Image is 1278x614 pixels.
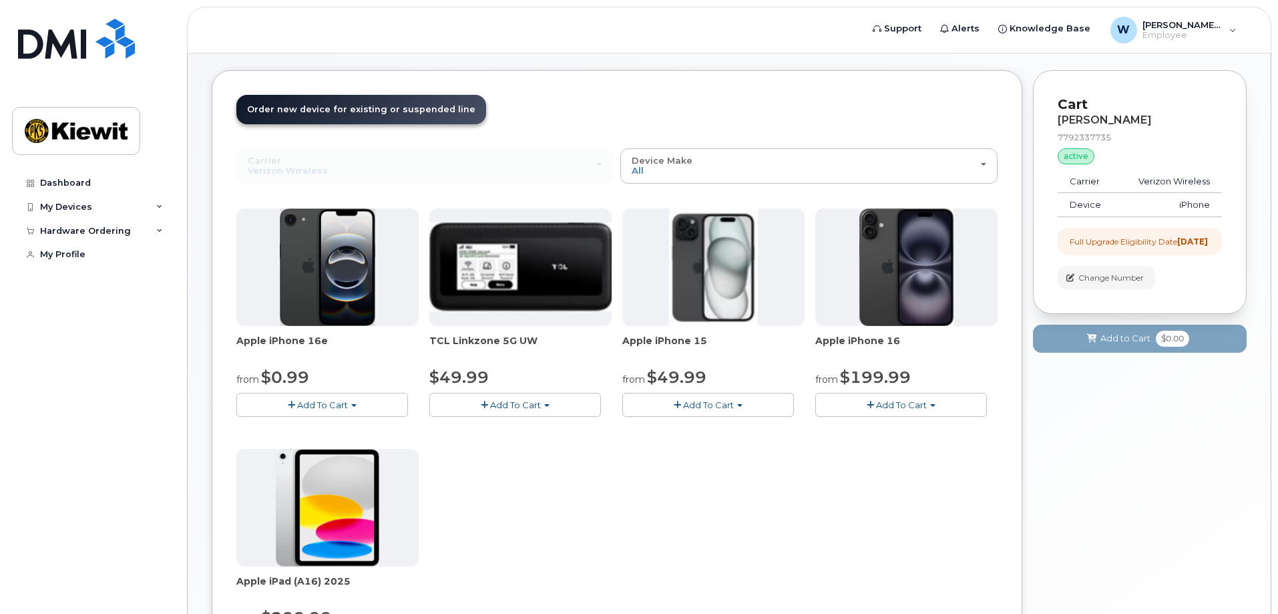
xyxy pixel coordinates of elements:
[429,222,612,311] img: linkzone5g.png
[1177,237,1208,247] strong: [DATE]
[261,367,309,387] span: $0.99
[647,367,706,387] span: $49.99
[622,373,645,386] small: from
[859,208,953,326] img: iphone_16_plus.png
[1058,170,1118,194] td: Carrier
[1078,272,1144,284] span: Change Number
[276,449,379,567] img: ipad_11.png
[1118,193,1222,217] td: iPhone
[683,400,734,410] span: Add To Cart
[931,15,989,42] a: Alerts
[840,367,911,387] span: $199.99
[1058,114,1222,126] div: [PERSON_NAME]
[1010,22,1090,35] span: Knowledge Base
[1058,132,1222,143] div: 7792337735
[236,373,259,386] small: from
[1220,556,1268,604] iframe: Messenger Launcher
[1058,148,1094,164] div: active
[632,155,692,166] span: Device Make
[622,393,794,416] button: Add To Cart
[490,400,541,410] span: Add To Cart
[876,400,927,410] span: Add To Cart
[1142,19,1223,30] span: [PERSON_NAME].[PERSON_NAME]
[815,373,838,386] small: from
[1058,266,1155,289] button: Change Number
[1100,332,1150,345] span: Add to Cart
[620,148,998,183] button: Device Make All
[989,15,1100,42] a: Knowledge Base
[622,334,805,361] div: Apple iPhone 15
[632,165,644,176] span: All
[280,208,376,326] img: iphone16e.png
[815,334,998,361] div: Apple iPhone 16
[297,400,348,410] span: Add To Cart
[1033,325,1247,352] button: Add to Cart $0.00
[1142,30,1223,41] span: Employee
[1117,22,1130,38] span: W
[669,208,758,326] img: iphone15.jpg
[815,393,987,416] button: Add To Cart
[884,22,921,35] span: Support
[1156,331,1189,347] span: $0.00
[247,104,475,114] span: Order new device for existing or suspended line
[1101,17,1246,43] div: Wayne.Felix
[1070,236,1208,247] div: Full Upgrade Eligibility Date
[1058,193,1118,217] td: Device
[236,334,419,361] div: Apple iPhone 16e
[429,367,489,387] span: $49.99
[429,334,612,361] div: TCL Linkzone 5G UW
[1118,170,1222,194] td: Verizon Wireless
[236,393,408,416] button: Add To Cart
[863,15,931,42] a: Support
[951,22,980,35] span: Alerts
[1058,95,1222,114] p: Cart
[429,393,601,416] button: Add To Cart
[236,575,419,601] div: Apple iPad (A16) 2025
